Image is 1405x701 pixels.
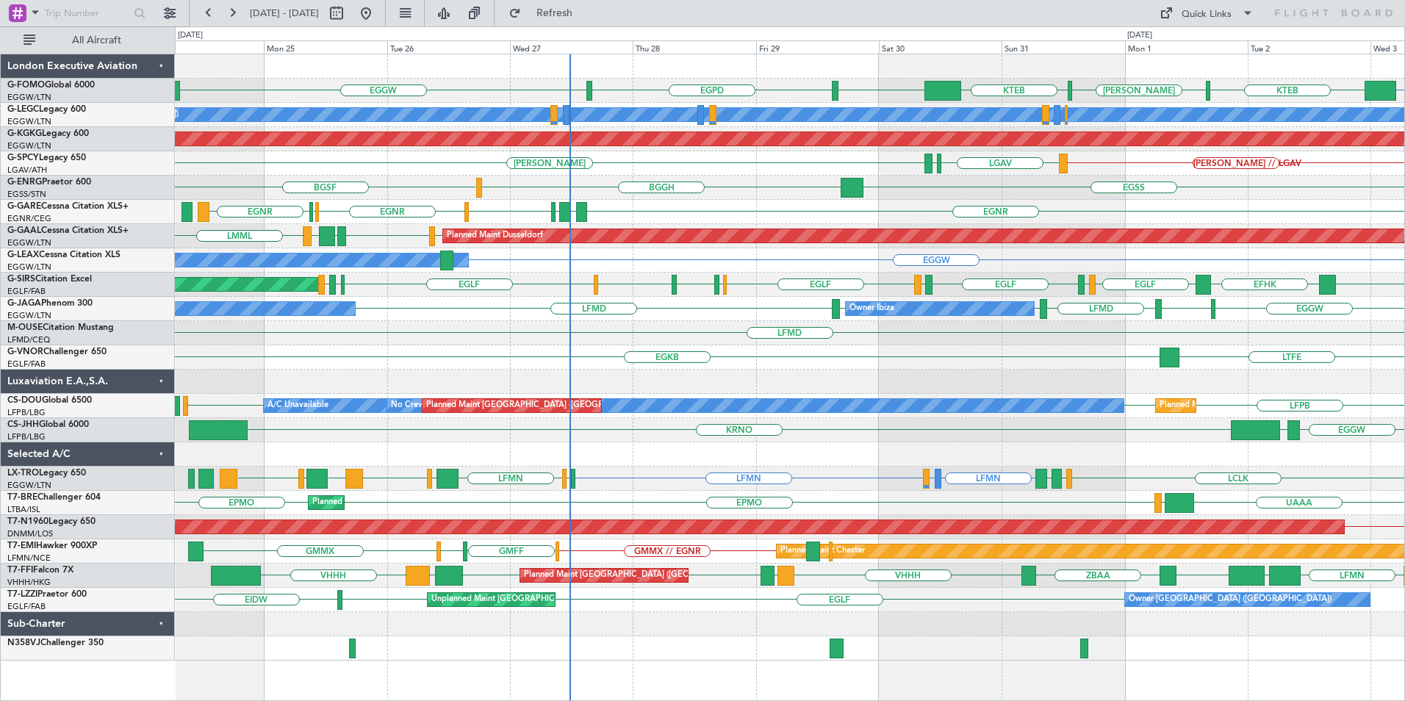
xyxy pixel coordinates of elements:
div: Sun 31 [1002,40,1124,54]
a: EGGW/LTN [7,92,51,103]
button: Refresh [502,1,590,25]
div: Thu 28 [633,40,755,54]
span: T7-LZZI [7,590,37,599]
span: G-SIRS [7,275,35,284]
div: [DATE] [178,29,203,42]
span: G-ENRG [7,178,42,187]
a: G-LEAXCessna Citation XLS [7,251,121,259]
span: G-LEAX [7,251,39,259]
div: Quick Links [1182,7,1232,22]
a: EGNR/CEG [7,213,51,224]
div: Fri 29 [756,40,879,54]
a: T7-FFIFalcon 7X [7,566,73,575]
a: LX-TROLegacy 650 [7,469,86,478]
span: CS-DOU [7,396,42,405]
span: All Aircraft [38,35,155,46]
span: CS-JHH [7,420,39,429]
span: T7-BRE [7,493,37,502]
span: G-KGKG [7,129,42,138]
a: DNMM/LOS [7,528,53,539]
div: Tue 26 [387,40,510,54]
div: Planned Maint Chester [780,540,865,562]
a: LFPB/LBG [7,431,46,442]
span: N358VJ [7,639,40,647]
a: CS-DOUGlobal 6500 [7,396,92,405]
div: Planned Maint [GEOGRAPHIC_DATA] ([GEOGRAPHIC_DATA]) [1160,395,1391,417]
a: EGSS/STN [7,189,46,200]
span: LX-TRO [7,469,39,478]
a: T7-N1960Legacy 650 [7,517,96,526]
div: Sun 24 [141,40,264,54]
a: G-JAGAPhenom 300 [7,299,93,308]
div: Tue 2 [1248,40,1370,54]
a: LFMD/CEQ [7,334,50,345]
a: EGGW/LTN [7,237,51,248]
a: G-VNORChallenger 650 [7,348,107,356]
span: T7-FFI [7,566,33,575]
div: A/C Unavailable [267,395,328,417]
a: EGGW/LTN [7,480,51,491]
button: All Aircraft [16,29,159,52]
a: T7-EMIHawker 900XP [7,542,97,550]
div: No Crew [391,395,425,417]
a: T7-BREChallenger 604 [7,493,101,502]
a: G-SIRSCitation Excel [7,275,92,284]
a: M-OUSECitation Mustang [7,323,114,332]
span: G-GARE [7,202,41,211]
a: EGLF/FAB [7,359,46,370]
a: EGGW/LTN [7,310,51,321]
a: LGAV/ATH [7,165,47,176]
span: G-VNOR [7,348,43,356]
div: [DATE] [1127,29,1152,42]
div: Planned Maint Warsaw ([GEOGRAPHIC_DATA]) [312,492,489,514]
div: Mon 25 [264,40,387,54]
span: G-FOMO [7,81,45,90]
span: Refresh [524,8,586,18]
span: G-LEGC [7,105,39,114]
a: G-GARECessna Citation XLS+ [7,202,129,211]
a: EGLF/FAB [7,601,46,612]
a: G-SPCYLegacy 650 [7,154,86,162]
a: LFMN/NCE [7,553,51,564]
a: EGLF/FAB [7,286,46,297]
span: [DATE] - [DATE] [250,7,319,20]
div: Planned Maint [GEOGRAPHIC_DATA] ([GEOGRAPHIC_DATA]) [426,395,658,417]
div: Unplanned Maint [GEOGRAPHIC_DATA] ([GEOGRAPHIC_DATA]) [431,589,673,611]
div: Wed 27 [510,40,633,54]
input: Trip Number [45,2,129,24]
div: Planned Maint Dusseldorf [447,225,543,247]
a: LFPB/LBG [7,407,46,418]
a: EGGW/LTN [7,140,51,151]
a: G-ENRGPraetor 600 [7,178,91,187]
span: M-OUSE [7,323,43,332]
a: G-GAALCessna Citation XLS+ [7,226,129,235]
span: G-SPCY [7,154,39,162]
a: CS-JHHGlobal 6000 [7,420,89,429]
a: EGGW/LTN [7,262,51,273]
button: Quick Links [1152,1,1261,25]
span: G-GAAL [7,226,41,235]
div: Owner [GEOGRAPHIC_DATA] ([GEOGRAPHIC_DATA]) [1129,589,1332,611]
div: Planned Maint [GEOGRAPHIC_DATA] ([GEOGRAPHIC_DATA] Intl) [524,564,769,586]
span: T7-EMI [7,542,36,550]
a: VHHH/HKG [7,577,51,588]
div: Sat 30 [879,40,1002,54]
span: T7-N1960 [7,517,48,526]
a: T7-LZZIPraetor 600 [7,590,87,599]
a: LTBA/ISL [7,504,40,515]
a: N358VJChallenger 350 [7,639,104,647]
div: Owner Ibiza [849,298,894,320]
a: EGGW/LTN [7,116,51,127]
span: G-JAGA [7,299,41,308]
a: G-LEGCLegacy 600 [7,105,86,114]
a: G-KGKGLegacy 600 [7,129,89,138]
a: G-FOMOGlobal 6000 [7,81,95,90]
div: Mon 1 [1125,40,1248,54]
